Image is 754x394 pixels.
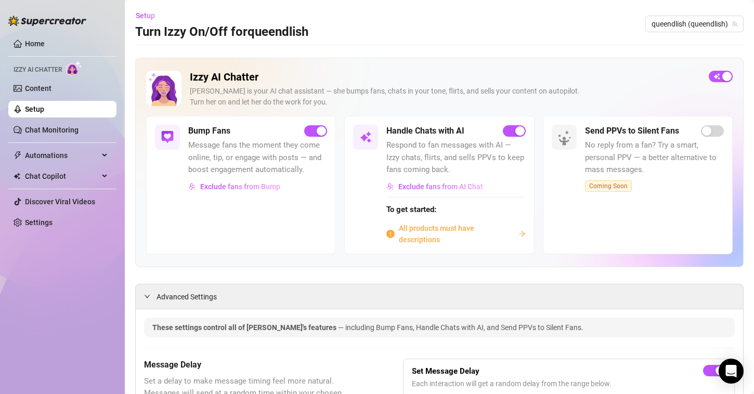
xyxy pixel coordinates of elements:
img: AI Chatter [66,61,82,76]
a: Home [25,40,45,48]
h2: Izzy AI Chatter [190,71,700,84]
img: logo-BBDzfeDw.svg [8,16,86,26]
span: team [732,21,738,27]
a: Settings [25,218,53,227]
span: These settings control all of [PERSON_NAME]'s features [152,323,338,332]
span: Chat Copilot [25,168,99,185]
span: Message fans the moment they come online, tip, or engage with posts — and boost engagement automa... [188,139,327,176]
a: Discover Viral Videos [25,198,95,206]
img: svg%3e [189,183,196,190]
img: Chat Copilot [14,173,20,180]
span: Automations [25,147,99,164]
a: Chat Monitoring [25,126,79,134]
a: Content [25,84,51,93]
span: info-circle [386,230,395,238]
span: Exclude fans from AI Chat [398,182,483,191]
span: Izzy AI Chatter [14,65,62,75]
h5: Message Delay [144,359,351,371]
button: Exclude fans from AI Chat [386,178,484,195]
a: Setup [25,105,44,113]
span: Advanced Settings [157,291,217,303]
span: queendlish (queendlish) [652,16,737,32]
h3: Turn Izzy On/Off for queendlish [135,24,308,41]
span: thunderbolt [14,151,22,160]
span: — including Bump Fans, Handle Chats with AI, and Send PPVs to Silent Fans. [338,323,583,332]
h5: Bump Fans [188,125,230,137]
div: Open Intercom Messenger [719,359,744,384]
button: Setup [135,7,163,24]
img: Izzy AI Chatter [146,71,181,106]
div: expanded [144,291,157,302]
img: svg%3e [387,183,394,190]
span: Respond to fan messages with AI — Izzy chats, flirts, and sells PPVs to keep fans coming back. [386,139,525,176]
span: Exclude fans from Bump [200,182,280,191]
img: silent-fans-ppv-o-N6Mmdf.svg [557,130,574,147]
span: Coming Soon [585,180,632,192]
h5: Send PPVs to Silent Fans [585,125,679,137]
span: expanded [144,293,150,299]
strong: To get started: [386,205,436,214]
button: Exclude fans from Bump [188,178,281,195]
span: No reply from a fan? Try a smart, personal PPV — a better alternative to mass messages. [585,139,724,176]
span: All products must have descriptions [399,222,514,245]
span: Setup [136,11,155,20]
img: svg%3e [359,131,372,143]
span: arrow-right [518,230,526,238]
h5: Handle Chats with AI [386,125,464,137]
strong: Set Message Delay [412,366,479,376]
img: svg%3e [161,131,174,143]
span: Each interaction will get a random delay from the range below. [412,378,726,389]
div: [PERSON_NAME] is your AI chat assistant — she bumps fans, chats in your tone, flirts, and sells y... [190,86,700,108]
